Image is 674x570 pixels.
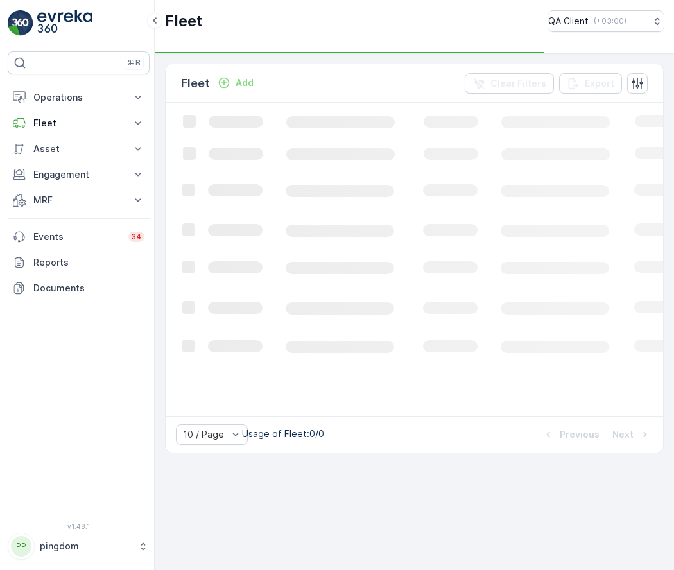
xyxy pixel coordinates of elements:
[8,162,150,187] button: Engagement
[8,136,150,162] button: Asset
[33,282,144,295] p: Documents
[8,522,150,530] span: v 1.48.1
[560,428,600,441] p: Previous
[8,85,150,110] button: Operations
[8,533,150,560] button: PPpingdom
[40,540,132,553] p: pingdom
[33,168,124,181] p: Engagement
[33,256,144,269] p: Reports
[33,117,124,130] p: Fleet
[242,427,324,440] p: Usage of Fleet : 0/0
[128,58,141,68] p: ⌘B
[8,187,150,213] button: MRF
[8,250,150,275] a: Reports
[585,77,614,90] p: Export
[236,76,254,89] p: Add
[8,224,150,250] a: Events34
[33,91,124,104] p: Operations
[465,73,554,94] button: Clear Filters
[8,110,150,136] button: Fleet
[212,75,259,91] button: Add
[33,194,124,207] p: MRF
[540,427,601,442] button: Previous
[548,15,589,28] p: QA Client
[548,10,664,32] button: QA Client(+03:00)
[181,74,210,92] p: Fleet
[33,230,121,243] p: Events
[165,11,203,31] p: Fleet
[594,16,626,26] p: ( +03:00 )
[490,77,546,90] p: Clear Filters
[11,536,31,557] div: PP
[131,232,142,242] p: 34
[8,10,33,36] img: logo
[37,10,92,36] img: logo_light-DOdMpM7g.png
[8,275,150,301] a: Documents
[559,73,622,94] button: Export
[611,427,653,442] button: Next
[33,142,124,155] p: Asset
[612,428,634,441] p: Next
